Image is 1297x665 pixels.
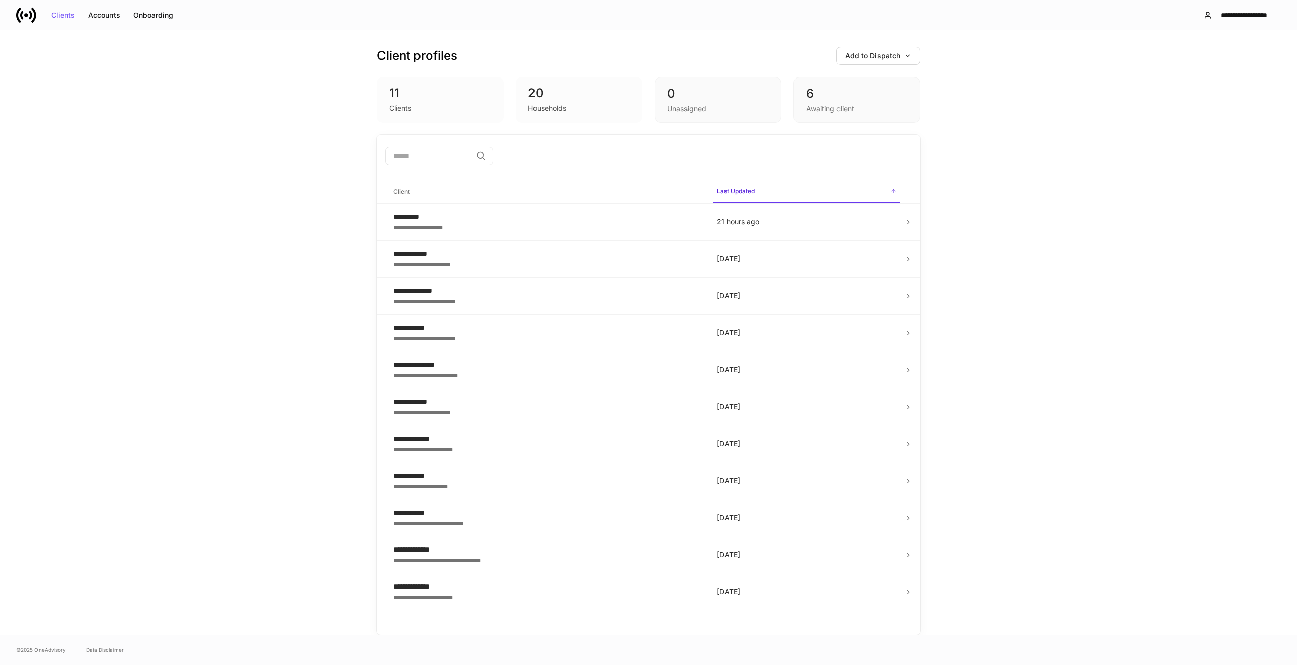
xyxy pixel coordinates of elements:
div: 6Awaiting client [793,77,920,123]
div: Households [528,103,566,113]
p: [DATE] [717,586,896,597]
p: [DATE] [717,328,896,338]
div: 20 [528,85,630,101]
div: 6 [806,86,907,102]
p: [DATE] [717,365,896,375]
p: [DATE] [717,476,896,486]
div: Add to Dispatch [845,52,911,59]
div: Awaiting client [806,104,854,114]
p: [DATE] [717,254,896,264]
p: [DATE] [717,439,896,449]
button: Onboarding [127,7,180,23]
p: [DATE] [717,513,896,523]
div: 0Unassigned [655,77,781,123]
h3: Client profiles [377,48,457,64]
span: © 2025 OneAdvisory [16,646,66,654]
a: Data Disclaimer [86,646,124,654]
div: 0 [667,86,769,102]
div: Clients [51,12,75,19]
div: 11 [389,85,491,101]
p: [DATE] [717,291,896,301]
h6: Last Updated [717,186,755,196]
span: Last Updated [713,181,900,203]
p: [DATE] [717,402,896,412]
button: Clients [45,7,82,23]
div: Unassigned [667,104,706,114]
p: [DATE] [717,550,896,560]
span: Client [389,182,705,203]
p: 21 hours ago [717,217,896,227]
button: Accounts [82,7,127,23]
div: Accounts [88,12,120,19]
h6: Client [393,187,410,197]
button: Add to Dispatch [836,47,920,65]
div: Onboarding [133,12,173,19]
div: Clients [389,103,411,113]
